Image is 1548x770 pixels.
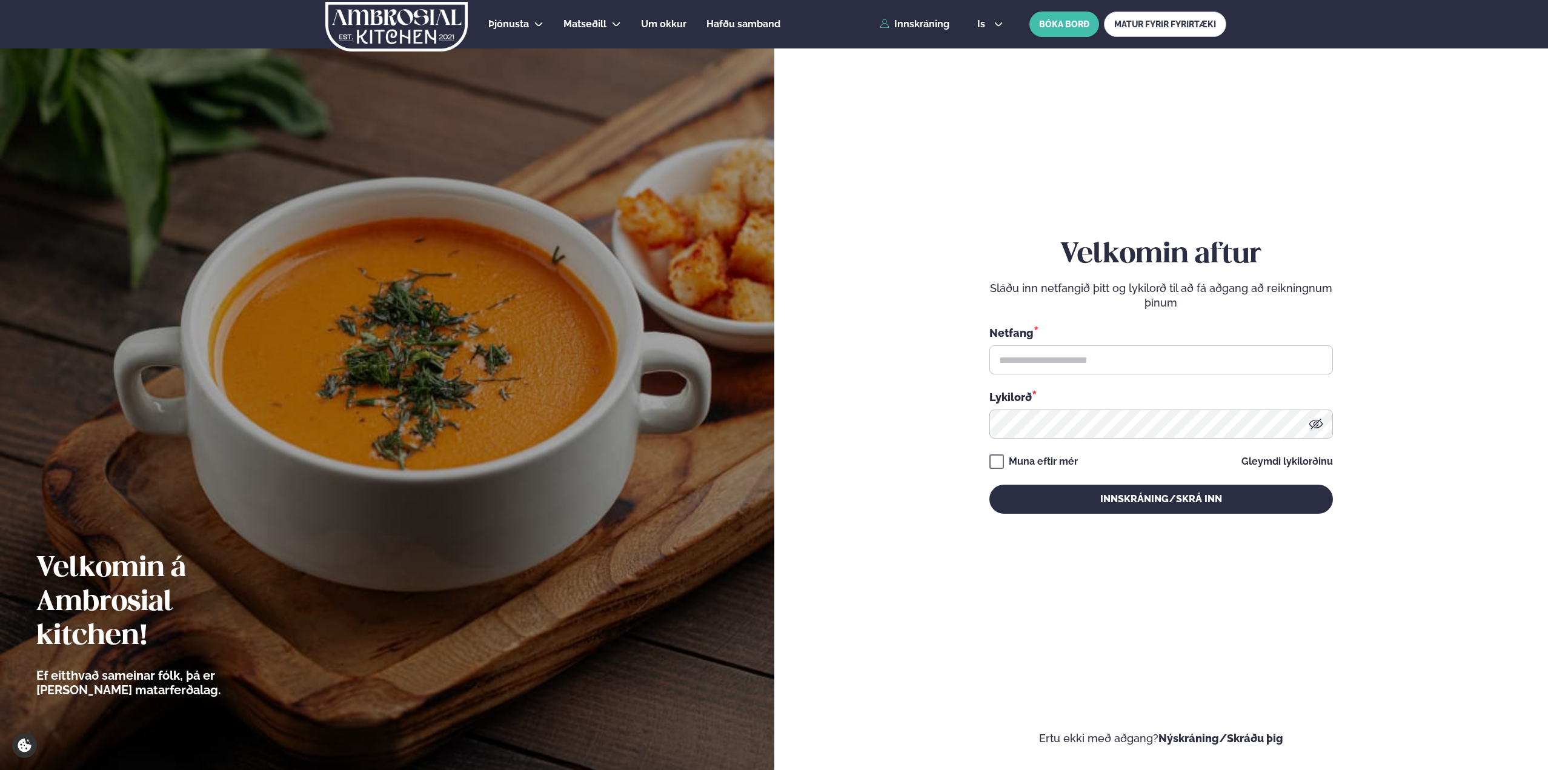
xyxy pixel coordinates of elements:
[811,731,1512,746] p: Ertu ekki með aðgang?
[989,238,1333,272] h2: Velkomin aftur
[1029,12,1099,37] button: BÓKA BORÐ
[1104,12,1226,37] a: MATUR FYRIR FYRIRTÆKI
[989,485,1333,514] button: Innskráning/Skrá inn
[324,2,469,51] img: logo
[1241,457,1333,466] a: Gleymdi lykilorðinu
[989,325,1333,340] div: Netfang
[488,17,529,32] a: Þjónusta
[706,18,780,30] span: Hafðu samband
[563,17,606,32] a: Matseðill
[968,19,1013,29] button: is
[989,281,1333,310] p: Sláðu inn netfangið þitt og lykilorð til að fá aðgang að reikningnum þínum
[12,733,37,758] a: Cookie settings
[563,18,606,30] span: Matseðill
[880,19,949,30] a: Innskráning
[1158,732,1283,745] a: Nýskráning/Skráðu þig
[641,17,686,32] a: Um okkur
[641,18,686,30] span: Um okkur
[488,18,529,30] span: Þjónusta
[977,19,989,29] span: is
[36,668,288,697] p: Ef eitthvað sameinar fólk, þá er [PERSON_NAME] matarferðalag.
[706,17,780,32] a: Hafðu samband
[989,389,1333,405] div: Lykilorð
[36,552,288,654] h2: Velkomin á Ambrosial kitchen!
